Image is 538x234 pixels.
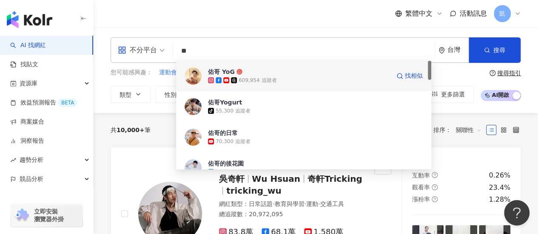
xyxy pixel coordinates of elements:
[219,174,245,184] span: 吳奇軒
[304,200,306,207] span: ·
[432,196,438,202] span: question-circle
[208,68,235,76] div: 佑哥 YoG
[11,204,83,227] a: chrome extension立即安裝 瀏覽器外掛
[432,172,438,178] span: question-circle
[433,123,486,137] div: 排序：
[34,208,64,223] span: 立即安裝 瀏覽器外掛
[118,43,157,57] div: 不分平台
[226,186,282,196] span: tricking_wu
[10,99,77,107] a: 效益預測報告BETA
[185,159,202,176] img: KOL Avatar
[412,196,430,203] span: 漲粉率
[208,129,238,137] div: 佑哥的日常
[306,200,318,207] span: 運動
[117,127,145,133] span: 10,000+
[216,107,250,115] div: 55,300 追蹤者
[405,72,423,80] span: 找相似
[219,200,364,209] div: 網紅類型 ：
[111,127,151,133] div: 共 筆
[216,138,250,145] div: 70,300 追蹤者
[493,47,505,54] span: 搜尋
[412,172,430,179] span: 互動率
[460,9,487,17] span: 活動訊息
[165,91,176,98] span: 性別
[469,37,521,63] button: 搜尋
[20,74,37,93] span: 資源庫
[120,91,131,98] span: 類型
[185,98,202,115] img: KOL Avatar
[10,60,38,69] a: 找貼文
[10,118,44,126] a: 商案媒合
[318,200,320,207] span: ·
[320,200,344,207] span: 交通工具
[307,174,362,184] span: 奇軒Tricking
[489,183,510,192] div: 23.4%
[111,86,151,103] button: 類型
[20,169,43,189] span: 競品分析
[10,137,44,145] a: 洞察報告
[447,46,469,54] div: 台灣
[216,169,247,176] div: 1,998 追蹤者
[118,46,126,54] span: appstore
[20,150,43,169] span: 趨勢分析
[273,200,274,207] span: ·
[208,159,244,168] div: 佑哥的後花園
[159,68,183,77] button: 運動會卷
[405,9,433,18] span: 繁體中文
[456,123,481,137] span: 關聯性
[185,68,202,85] img: KOL Avatar
[438,47,445,54] span: environment
[111,68,152,77] span: 您可能感興趣：
[10,41,46,50] a: searchAI 找網紅
[219,210,364,219] div: 總追蹤數 ： 20,972,095
[239,77,276,84] div: 609,954 追蹤者
[441,91,465,98] span: 更多篩選
[185,129,202,146] img: KOL Avatar
[412,184,430,191] span: 觀看率
[490,70,495,76] span: question-circle
[10,157,16,163] span: rise
[252,174,300,184] span: Wu Hsuan
[14,209,30,222] img: chrome extension
[489,171,510,180] div: 0.26%
[156,86,196,103] button: 性別
[208,98,242,107] div: 佑哥Yogurt
[489,195,510,204] div: 1.28%
[499,9,505,18] span: 凱
[396,68,423,85] a: 找相似
[274,200,304,207] span: 教育與學習
[504,200,529,226] iframe: Help Scout Beacon - Open
[497,70,521,76] div: 搜尋指引
[7,11,52,28] img: logo
[423,86,474,103] button: 更多篩選
[249,200,273,207] span: 日常話題
[432,184,438,190] span: question-circle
